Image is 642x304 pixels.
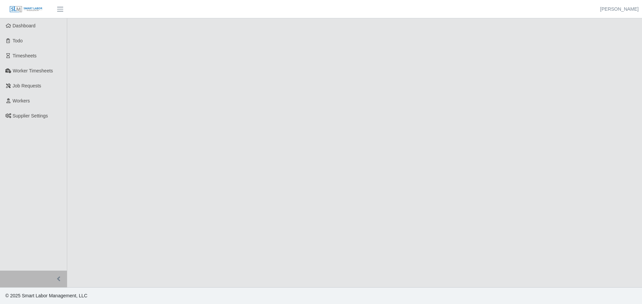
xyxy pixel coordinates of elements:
[13,38,23,43] span: Todo
[13,68,53,73] span: Worker Timesheets
[600,6,639,13] a: [PERSON_NAME]
[13,83,41,88] span: Job Requests
[13,113,48,118] span: Supplier Settings
[9,6,43,13] img: SLM Logo
[13,98,30,103] span: Workers
[13,53,37,58] span: Timesheets
[13,23,36,28] span: Dashboard
[5,293,87,298] span: © 2025 Smart Labor Management, LLC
